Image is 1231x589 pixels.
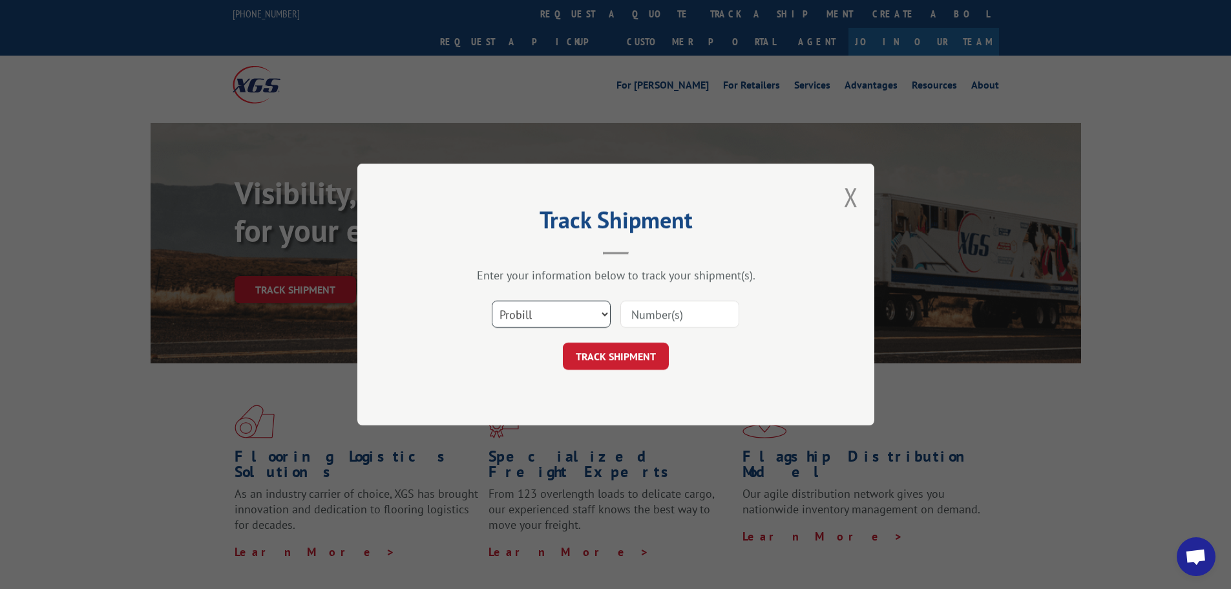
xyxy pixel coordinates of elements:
div: Enter your information below to track your shipment(s). [422,268,810,283]
input: Number(s) [620,301,739,328]
button: Close modal [844,180,858,214]
h2: Track Shipment [422,211,810,235]
div: Open chat [1177,537,1215,576]
button: TRACK SHIPMENT [563,343,669,370]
